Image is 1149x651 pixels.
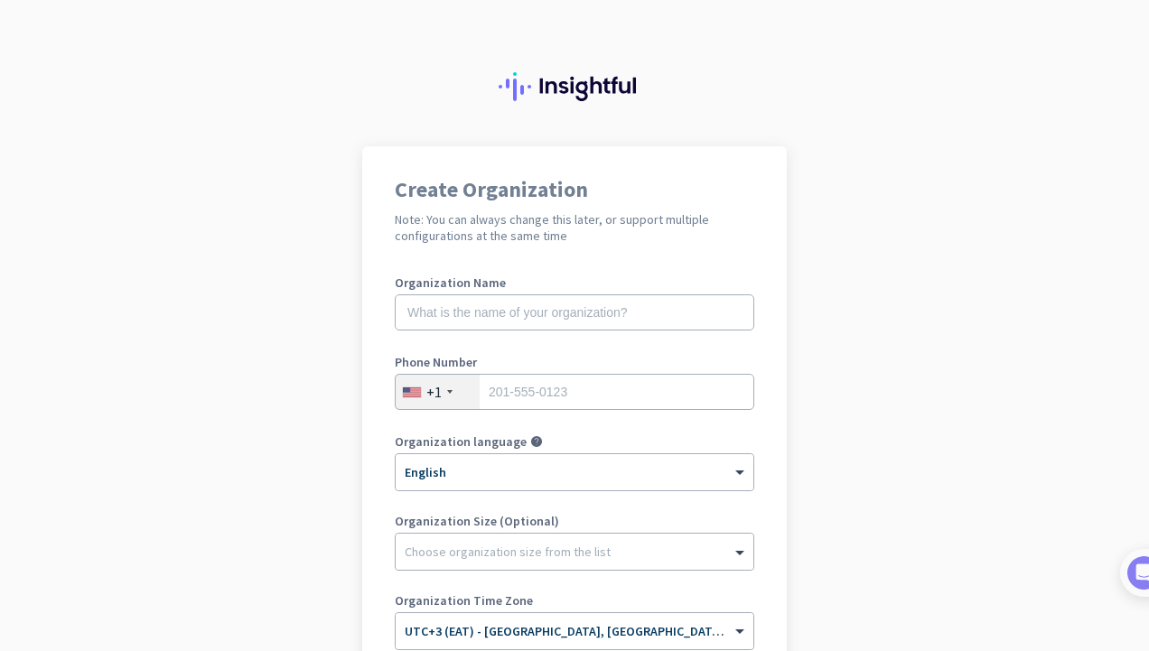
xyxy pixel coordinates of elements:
label: Organization Size (Optional) [395,515,754,527]
h2: Note: You can always change this later, or support multiple configurations at the same time [395,211,754,244]
label: Organization Time Zone [395,594,754,607]
div: +1 [426,383,442,401]
label: Phone Number [395,356,754,368]
input: 201-555-0123 [395,374,754,410]
label: Organization Name [395,276,754,289]
img: Insightful [499,72,650,101]
label: Organization language [395,435,527,448]
i: help [530,435,543,448]
h1: Create Organization [395,179,754,200]
input: What is the name of your organization? [395,294,754,330]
